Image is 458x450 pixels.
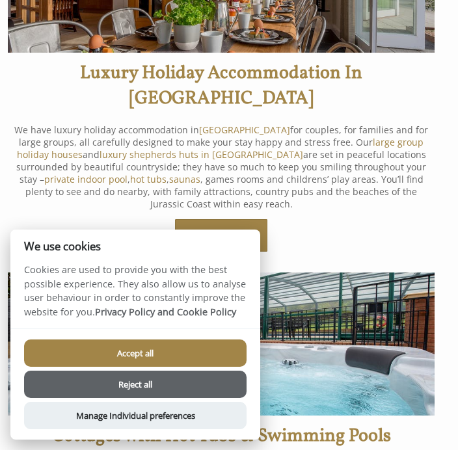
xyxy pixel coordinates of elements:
a: Our Properties [175,219,267,252]
button: Accept all [24,339,247,367]
a: hot tubs [130,173,167,185]
button: Manage Individual preferences [24,402,247,429]
a: large group holiday houses [17,136,424,161]
h2: We use cookies [10,240,260,252]
a: saunas [169,173,200,185]
a: luxury shepherds huts in [GEOGRAPHIC_DATA] [100,148,303,161]
img: Lower Leigh [8,272,435,416]
a: Privacy Policy and Cookie Policy [95,306,236,318]
p: Cookies are used to provide you with the best possible experience. They also allow us to analyse ... [10,263,260,328]
a: [GEOGRAPHIC_DATA] [199,124,290,136]
a: private indoor pool [44,173,128,185]
strong: Luxury Holiday Accommodation In [GEOGRAPHIC_DATA] [80,60,362,111]
button: Reject all [24,371,247,398]
p: We have luxury holiday accommodation in for couples, for families and for large groups, all caref... [8,124,435,210]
